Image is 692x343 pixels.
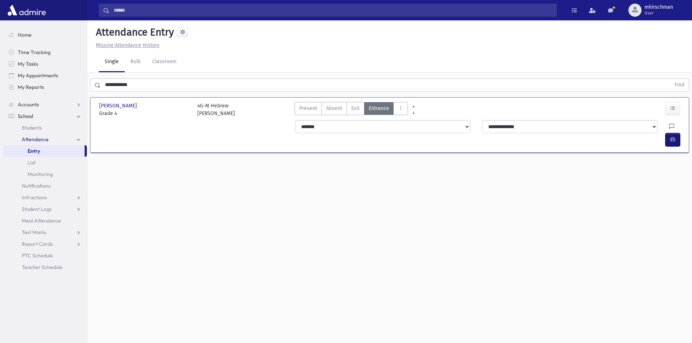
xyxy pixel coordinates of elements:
span: Home [18,32,32,38]
span: Meal Attendance [22,217,61,224]
a: Meal Attendance [3,215,87,226]
a: Bulk [125,52,146,72]
span: mhirschman [644,4,673,10]
span: Test Marks [22,229,46,236]
a: List [3,157,87,168]
a: Test Marks [3,226,87,238]
a: School [3,110,87,122]
a: Report Cards [3,238,87,250]
a: My Tasks [3,58,87,70]
a: Attendance [3,134,87,145]
span: Absent [326,105,342,112]
a: Student Logs [3,203,87,215]
span: Entrance [369,105,389,112]
a: Entry [3,145,85,157]
span: My Tasks [18,61,38,67]
a: Students [3,122,87,134]
img: AdmirePro [6,3,48,17]
span: Students [22,124,42,131]
span: Report Cards [22,241,53,247]
a: Single [99,52,125,72]
span: Monitoring [28,171,53,177]
div: AttTypes [295,102,408,117]
span: List [28,159,36,166]
a: My Appointments [3,70,87,81]
a: Accounts [3,99,87,110]
span: Time Tracking [18,49,50,56]
a: Time Tracking [3,46,87,58]
button: Find [670,79,689,91]
h5: Attendance Entry [93,26,174,38]
span: My Reports [18,84,44,90]
u: Missing Attendance History [96,42,159,48]
a: Missing Attendance History [93,42,159,48]
a: Classroom [146,52,182,72]
span: PTC Schedule [22,252,53,259]
span: Notifications [22,183,50,189]
a: My Reports [3,81,87,93]
a: Infractions [3,192,87,203]
span: User [644,10,673,16]
a: Monitoring [3,168,87,180]
span: [PERSON_NAME] [99,102,138,110]
span: School [18,113,33,119]
span: Exit [351,105,360,112]
a: PTC Schedule [3,250,87,261]
div: 4G-M Hebrew [PERSON_NAME] [197,102,235,117]
span: Grade 4 [99,110,190,117]
span: Accounts [18,101,39,108]
input: Search [109,4,557,17]
span: Infractions [22,194,47,201]
a: Home [3,29,87,41]
a: Teacher Schedule [3,261,87,273]
span: Present [299,105,317,112]
span: Attendance [22,136,49,143]
a: Notifications [3,180,87,192]
span: Student Logs [22,206,52,212]
span: Entry [28,148,40,154]
span: Teacher Schedule [22,264,62,270]
span: My Appointments [18,72,58,79]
